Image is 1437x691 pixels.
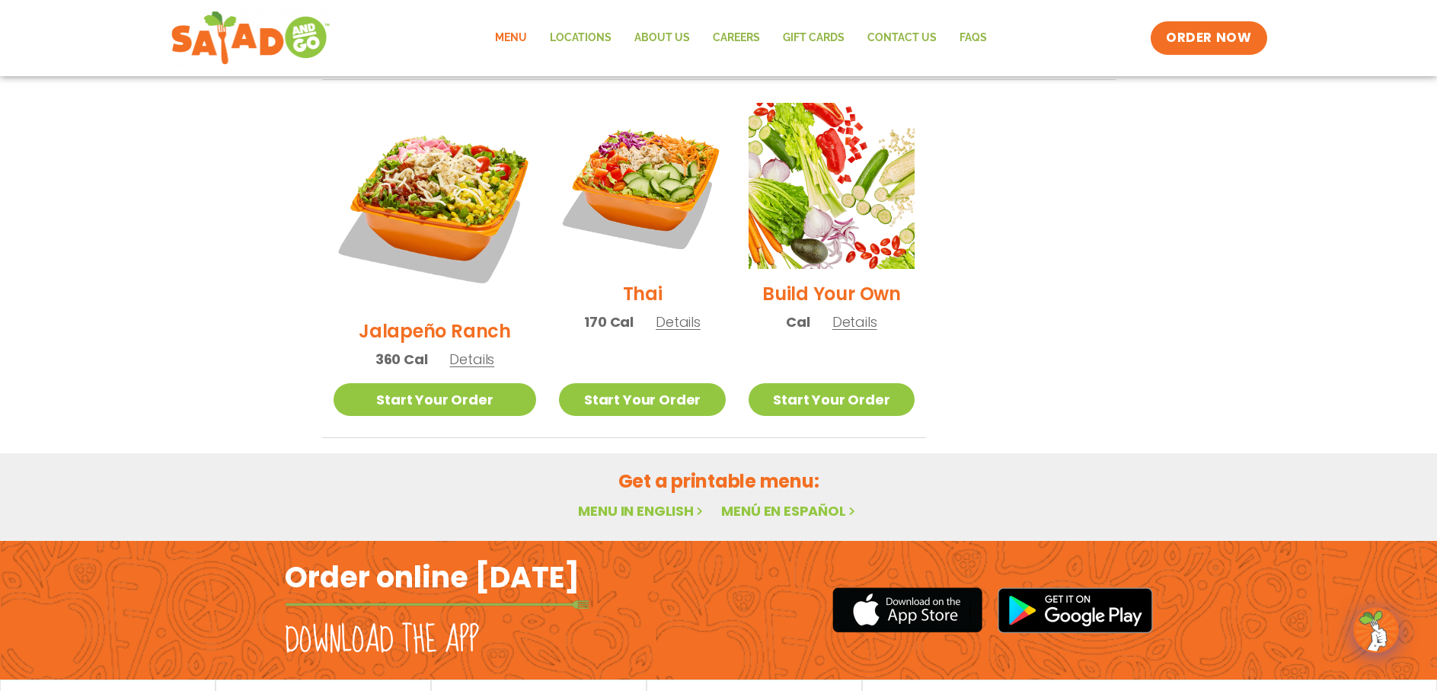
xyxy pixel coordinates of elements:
[856,21,948,56] a: Contact Us
[762,280,901,307] h2: Build Your Own
[1166,29,1251,47] span: ORDER NOW
[334,103,537,306] img: Product photo for Jalapeño Ranch Salad
[578,501,706,520] a: Menu in English
[285,600,589,609] img: fork
[786,312,810,332] span: Cal
[832,585,982,635] img: appstore
[375,349,428,369] span: 360 Cal
[1151,21,1266,55] a: ORDER NOW
[1355,609,1397,651] img: wpChatIcon
[449,350,494,369] span: Details
[749,383,915,416] a: Start Your Order
[484,21,538,56] a: Menu
[721,501,858,520] a: Menú en español
[285,619,479,662] h2: Download the app
[771,21,856,56] a: GIFT CARDS
[623,21,701,56] a: About Us
[171,8,331,69] img: new-SAG-logo-768×292
[656,312,701,331] span: Details
[538,21,623,56] a: Locations
[322,468,1116,494] h2: Get a printable menu:
[998,587,1153,633] img: google_play
[948,21,998,56] a: FAQs
[584,312,634,332] span: 170 Cal
[559,383,725,416] a: Start Your Order
[559,103,725,269] img: Product photo for Thai Salad
[484,21,998,56] nav: Menu
[749,103,915,269] img: Product photo for Build Your Own
[334,383,537,416] a: Start Your Order
[623,280,663,307] h2: Thai
[832,312,877,331] span: Details
[359,318,511,344] h2: Jalapeño Ranch
[285,558,580,596] h2: Order online [DATE]
[701,21,771,56] a: Careers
